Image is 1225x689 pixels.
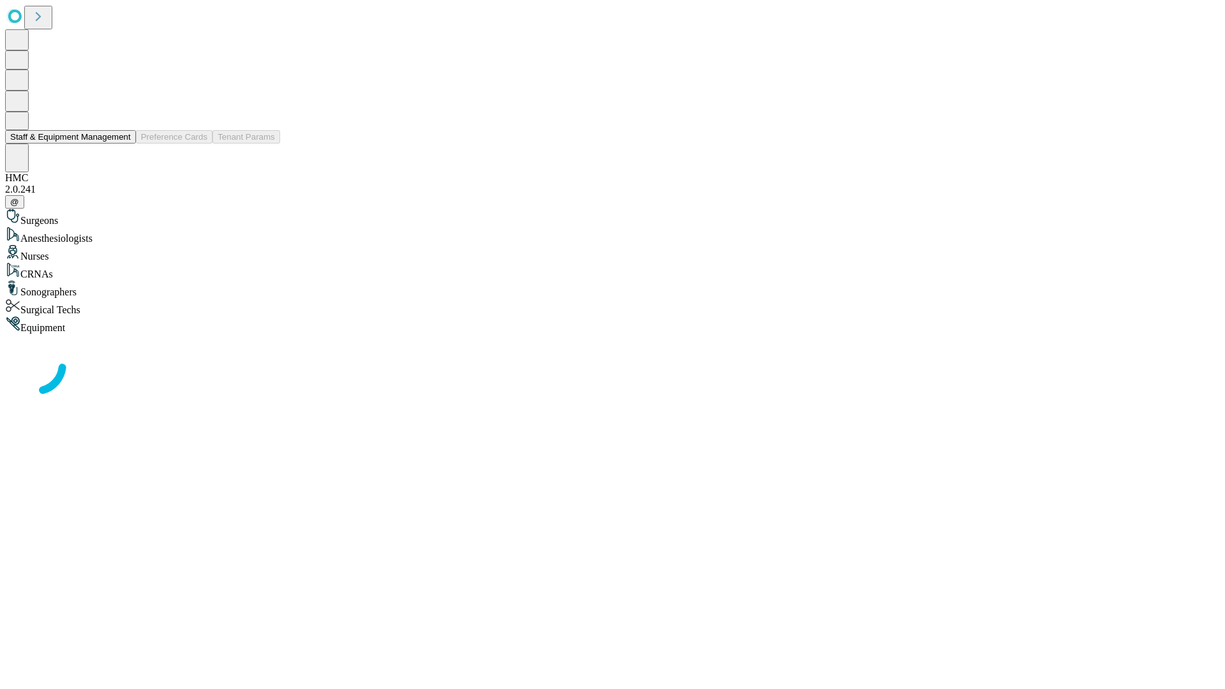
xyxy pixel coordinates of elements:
[5,316,1220,334] div: Equipment
[5,226,1220,244] div: Anesthesiologists
[136,130,212,144] button: Preference Cards
[5,184,1220,195] div: 2.0.241
[5,172,1220,184] div: HMC
[5,244,1220,262] div: Nurses
[5,280,1220,298] div: Sonographers
[212,130,280,144] button: Tenant Params
[5,262,1220,280] div: CRNAs
[10,197,19,207] span: @
[5,130,136,144] button: Staff & Equipment Management
[5,209,1220,226] div: Surgeons
[5,195,24,209] button: @
[5,298,1220,316] div: Surgical Techs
